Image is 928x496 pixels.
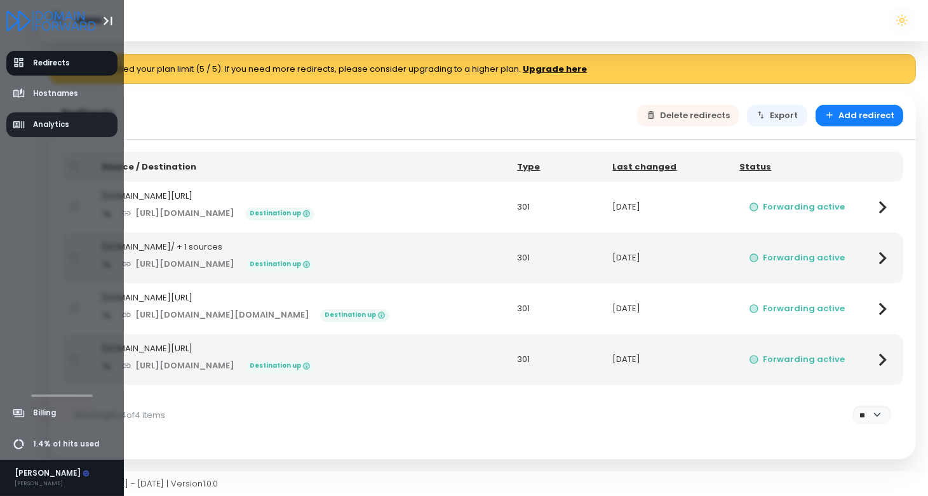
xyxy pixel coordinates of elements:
td: 301 [509,232,605,283]
button: Forwarding active [740,298,854,320]
a: Upgrade here [523,63,587,76]
td: [DATE] [605,334,732,385]
a: Analytics [6,112,118,137]
a: [URL][DOMAIN_NAME][DOMAIN_NAME] [112,304,319,326]
th: Type [509,152,605,182]
div: [DOMAIN_NAME][URL] [102,342,501,355]
a: 1.4% of hits used [6,432,118,457]
div: You have reached your plan limit (5 / 5). If you need more redirects, please consider upgrading t... [50,54,916,84]
span: Destination up [245,258,314,271]
span: Destination up [245,360,314,373]
th: Status [732,152,863,182]
div: [DOMAIN_NAME][URL] [102,292,501,304]
a: [URL][DOMAIN_NAME] [112,355,244,377]
th: Last changed [605,152,732,182]
select: Per [852,406,891,424]
span: Destination up [320,309,389,322]
span: 1.4% of hits used [33,439,99,450]
button: Forwarding active [740,196,854,218]
td: [DATE] [605,232,732,283]
td: 301 [509,283,605,334]
th: Source / Destination [94,152,509,182]
div: [DOMAIN_NAME]/ + 1 sources [102,241,501,253]
a: Billing [6,401,118,426]
a: Logo [6,11,96,29]
td: [DATE] [605,182,732,232]
button: Forwarding active [740,247,854,269]
button: Toggle Aside [96,9,120,33]
a: [URL][DOMAIN_NAME] [112,203,244,225]
span: Copyright © [DATE] - [DATE] | Version 1.0.0 [50,478,218,490]
div: [DOMAIN_NAME][URL] [102,190,501,203]
span: Destination up [245,208,314,220]
span: Billing [33,408,56,419]
button: Forwarding active [740,349,854,371]
td: [DATE] [605,283,732,334]
a: Hostnames [6,81,118,106]
a: [URL][DOMAIN_NAME] [112,253,244,276]
td: 301 [509,334,605,385]
span: Analytics [33,119,69,130]
button: Add redirect [816,105,904,127]
td: 301 [509,182,605,232]
a: Redirects [6,51,118,76]
div: [PERSON_NAME] [15,468,90,479]
span: Redirects [33,58,70,69]
span: Hostnames [33,88,78,99]
div: [PERSON_NAME] [15,479,90,488]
